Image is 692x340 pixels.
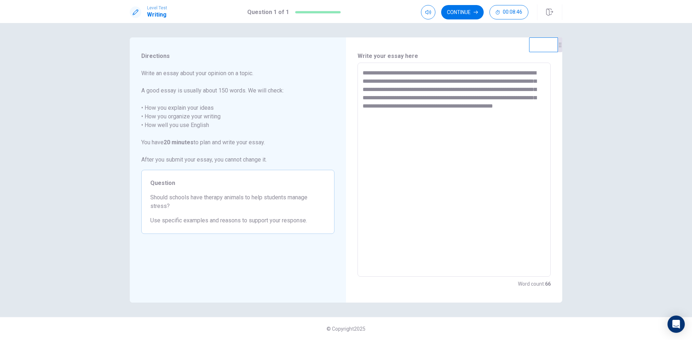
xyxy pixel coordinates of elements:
[503,9,522,15] span: 00:08:46
[358,52,551,60] h6: Write your essay here
[441,5,484,19] button: Continue
[327,326,365,332] span: © Copyright 2025
[141,69,334,164] span: Write an essay about your opinion on a topic. A good essay is usually about 150 words. We will ch...
[147,10,167,19] h1: Writing
[545,281,551,287] strong: 66
[164,139,194,146] strong: 20 minutes
[147,5,167,10] span: Level Test
[150,216,325,225] span: Use specific examples and reasons to support your response.
[141,52,334,60] span: Directions
[247,8,289,17] h1: Question 1 of 1
[150,179,325,187] span: Question
[150,193,325,210] span: Should schools have therapy animals to help students manage stress?
[489,5,528,19] button: 00:08:46
[667,316,685,333] div: Open Intercom Messenger
[518,280,551,288] h6: Word count :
